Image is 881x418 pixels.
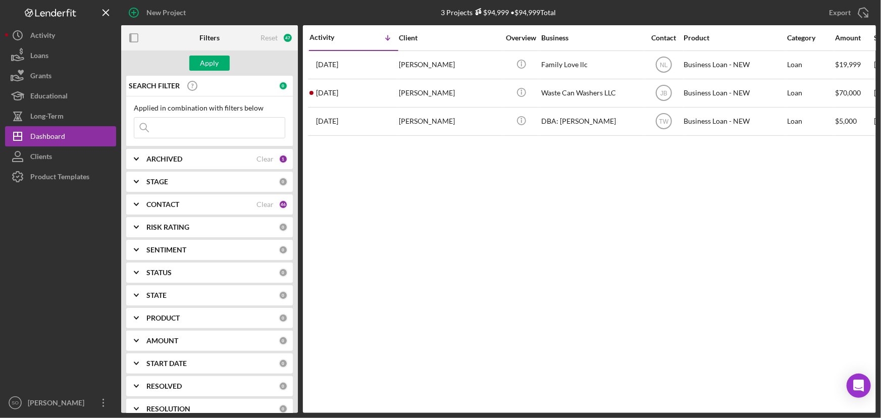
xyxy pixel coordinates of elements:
div: Clients [30,146,52,169]
button: SO[PERSON_NAME] [5,393,116,413]
div: Loan [787,80,834,107]
button: Product Templates [5,167,116,187]
div: DBA: [PERSON_NAME] [541,108,642,135]
div: New Project [146,3,186,23]
button: Long-Term [5,106,116,126]
div: 0 [279,359,288,368]
div: Dashboard [30,126,65,149]
div: 47 [283,33,293,43]
text: JB [660,90,667,97]
div: Long-Term [30,106,64,129]
div: Reset [261,34,278,42]
div: Activity [30,25,55,48]
b: SEARCH FILTER [129,82,180,90]
div: [PERSON_NAME] [399,51,500,78]
div: Amount [835,34,873,42]
div: $19,999 [835,51,873,78]
div: Contact [645,34,683,42]
div: Family Love llc [541,51,642,78]
div: Loans [30,45,48,68]
text: SO [12,400,19,406]
b: SENTIMENT [146,246,186,254]
b: AMOUNT [146,337,178,345]
b: STATUS [146,269,172,277]
div: Open Intercom Messenger [847,374,871,398]
div: Apply [200,56,219,71]
div: Loan [787,108,834,135]
b: Filters [199,34,220,42]
div: 0 [279,313,288,323]
span: $70,000 [835,88,861,97]
div: 0 [279,268,288,277]
div: 0 [279,291,288,300]
div: 3 Projects • $94,999 Total [441,8,556,17]
div: Business [541,34,642,42]
b: RESOLUTION [146,405,190,413]
b: STAGE [146,178,168,186]
button: Clients [5,146,116,167]
div: 0 [279,81,288,90]
div: Loan [787,51,834,78]
time: 2025-02-17 03:06 [316,117,338,125]
text: NL [660,62,668,69]
div: Business Loan - NEW [684,108,785,135]
button: Activity [5,25,116,45]
button: New Project [121,3,196,23]
time: 2025-06-10 15:16 [316,89,338,97]
div: Waste Can Washers LLC [541,80,642,107]
button: Grants [5,66,116,86]
div: Category [787,34,834,42]
div: 0 [279,382,288,391]
text: TW [659,118,668,125]
div: Clear [256,155,274,163]
div: Educational [30,86,68,109]
div: 0 [279,177,288,186]
div: [PERSON_NAME] [25,393,91,415]
span: $5,000 [835,117,857,125]
div: 0 [279,336,288,345]
b: CONTACT [146,200,179,208]
div: Client [399,34,500,42]
button: Educational [5,86,116,106]
div: 0 [279,404,288,413]
div: 0 [279,223,288,232]
b: START DATE [146,359,187,368]
b: PRODUCT [146,314,180,322]
div: Export [829,3,851,23]
div: Overview [502,34,540,42]
b: RISK RATING [146,223,189,231]
div: 0 [279,245,288,254]
div: 1 [279,154,288,164]
button: Apply [189,56,230,71]
div: Grants [30,66,51,88]
b: STATE [146,291,167,299]
time: 2025-09-24 22:38 [316,61,338,69]
div: Business Loan - NEW [684,51,785,78]
div: Activity [309,33,354,41]
button: Loans [5,45,116,66]
div: $94,999 [473,8,509,17]
div: Business Loan - NEW [684,80,785,107]
button: Export [819,3,876,23]
div: 46 [279,200,288,209]
button: Dashboard [5,126,116,146]
b: ARCHIVED [146,155,182,163]
div: Product Templates [30,167,89,189]
div: [PERSON_NAME] [399,80,500,107]
div: Applied in combination with filters below [134,104,285,112]
div: Clear [256,200,274,208]
b: RESOLVED [146,382,182,390]
div: [PERSON_NAME] [399,108,500,135]
div: Product [684,34,785,42]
